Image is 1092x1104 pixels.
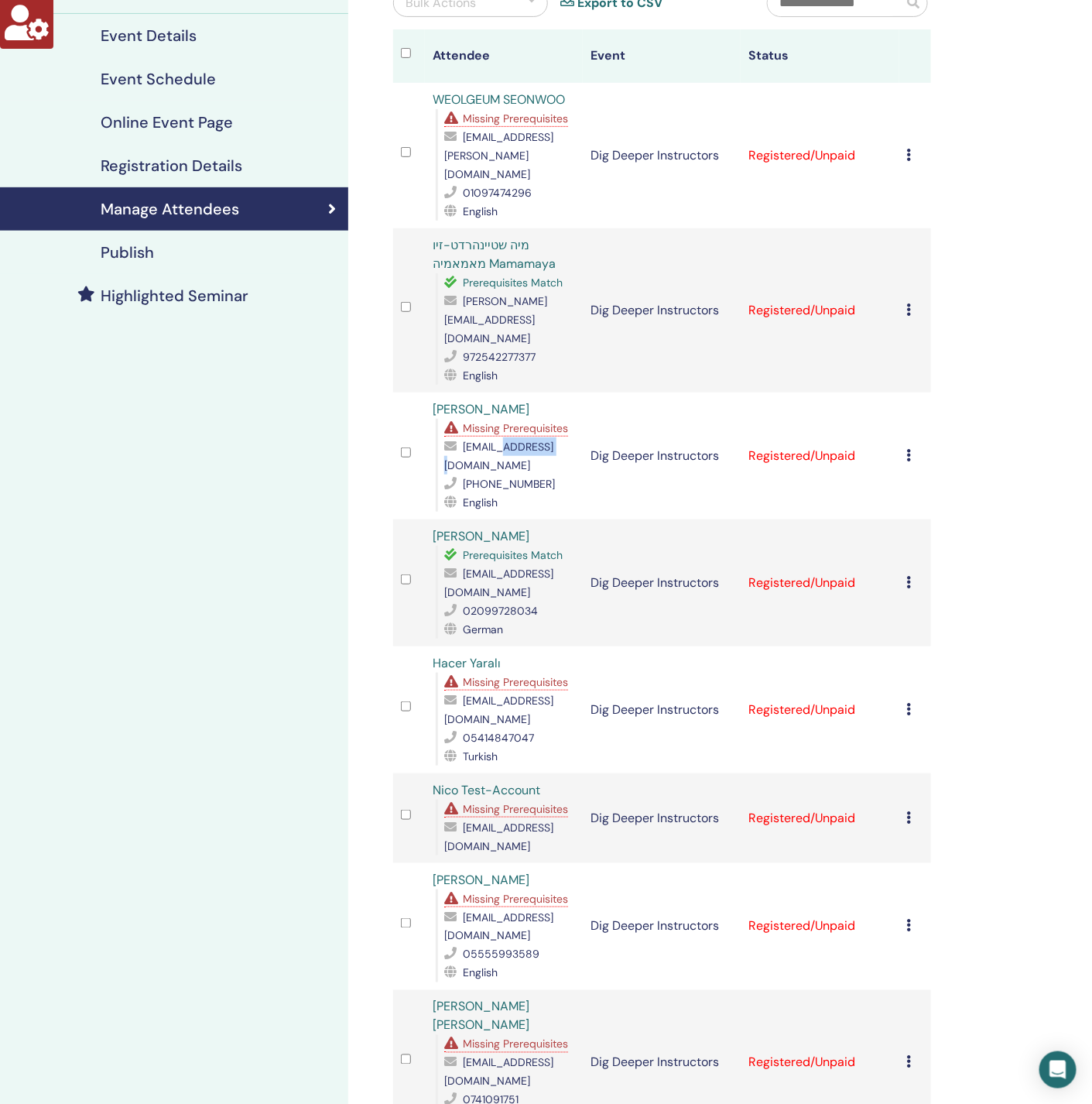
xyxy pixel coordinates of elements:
td: Dig Deeper Instructors [583,393,741,519]
td: Dig Deeper Instructors [583,646,741,773]
td: Dig Deeper Instructors [583,773,741,863]
span: 02099728034 [463,604,538,618]
a: Hacer Yaralı [433,655,501,671]
span: Prerequisites Match [463,276,563,290]
span: English [463,204,498,218]
span: [EMAIL_ADDRESS][DOMAIN_NAME] [444,1056,553,1089]
span: [PERSON_NAME][EMAIL_ADDRESS][DOMAIN_NAME] [444,294,547,345]
span: [EMAIL_ADDRESS][DOMAIN_NAME] [444,567,553,599]
span: Missing Prerequisites [463,675,568,689]
h4: Event Schedule [101,70,216,88]
span: Missing Prerequisites [463,802,568,816]
h4: Registration Details [101,156,242,175]
span: Missing Prerequisites [463,1037,568,1051]
h4: Highlighted Seminar [101,286,248,305]
span: Missing Prerequisites [463,892,568,906]
span: [PHONE_NUMBER] [463,477,555,491]
th: Event [583,29,741,83]
span: Missing Prerequisites [463,421,568,435]
span: English [463,495,498,509]
h4: Online Event Page [101,113,233,132]
span: English [463,966,498,980]
div: Open Intercom Messenger [1039,1051,1077,1089]
span: 01097474296 [463,186,532,200]
h4: Manage Attendees [101,200,239,218]
a: [PERSON_NAME] [433,872,529,888]
td: Dig Deeper Instructors [583,83,741,228]
span: Missing Prerequisites [463,111,568,125]
a: מיה שטיינהרדט-זיו מאמאמיה Mamamaya [433,237,556,272]
span: English [463,369,498,382]
span: German [463,622,503,636]
span: [EMAIL_ADDRESS][PERSON_NAME][DOMAIN_NAME] [444,130,553,181]
a: [PERSON_NAME] [PERSON_NAME] [433,999,529,1034]
a: [PERSON_NAME] [433,528,529,544]
th: Attendee [425,29,583,83]
span: 05414847047 [463,731,534,745]
h4: Publish [101,243,154,262]
h4: Event Details [101,26,197,45]
td: Dig Deeper Instructors [583,863,741,990]
span: [EMAIL_ADDRESS][DOMAIN_NAME] [444,910,553,943]
span: Turkish [463,749,498,763]
a: [PERSON_NAME] [433,401,529,417]
span: 972542277377 [463,350,536,364]
td: Dig Deeper Instructors [583,519,741,646]
span: [EMAIL_ADDRESS][DOMAIN_NAME] [444,821,553,853]
a: WEOLGEUM SEONWOO [433,91,565,108]
span: [EMAIL_ADDRESS][DOMAIN_NAME] [444,694,553,726]
a: Nico Test-Account [433,782,540,798]
span: 05555993589 [463,948,539,962]
td: Dig Deeper Instructors [583,228,741,393]
span: [EMAIL_ADDRESS][DOMAIN_NAME] [444,440,553,472]
th: Status [741,29,899,83]
span: Prerequisites Match [463,548,563,562]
